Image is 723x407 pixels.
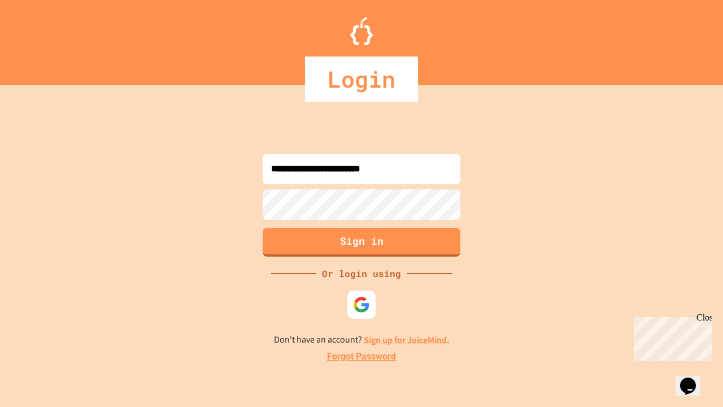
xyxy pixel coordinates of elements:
img: google-icon.svg [353,296,370,313]
img: Logo.svg [350,17,373,45]
a: Sign up for JuiceMind. [364,334,450,346]
p: Don't have an account? [274,333,450,347]
iframe: chat widget [629,313,712,361]
div: Login [305,57,418,102]
button: Sign in [263,228,460,257]
a: Forgot Password [327,350,396,363]
iframe: chat widget [676,362,712,396]
div: Chat with us now!Close [5,5,78,72]
div: Or login using [316,267,407,280]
